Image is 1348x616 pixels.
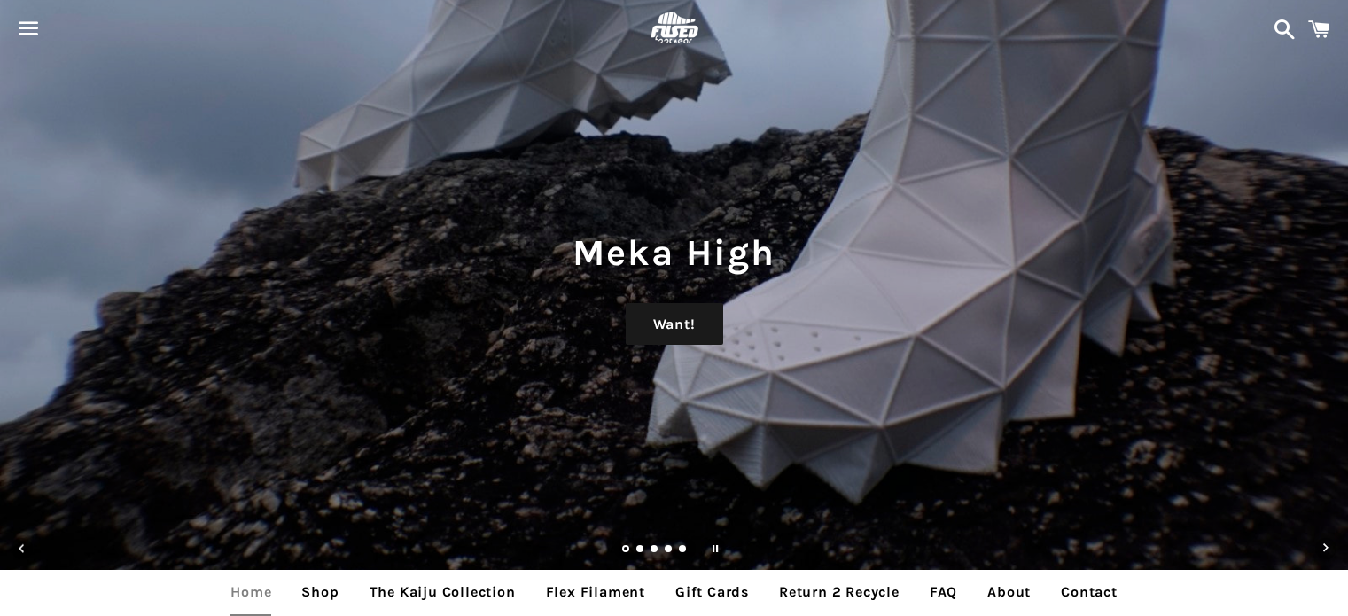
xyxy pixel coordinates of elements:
a: Home [217,570,284,614]
a: Want! [626,303,723,346]
a: Flex Filament [533,570,658,614]
a: Load slide 2 [636,546,645,555]
a: The Kaiju Collection [356,570,529,614]
button: Pause slideshow [696,529,735,568]
a: Shop [288,570,352,614]
a: Gift Cards [662,570,762,614]
a: Slide 1, current [622,546,631,555]
a: Return 2 Recycle [766,570,913,614]
a: FAQ [916,570,970,614]
a: Load slide 4 [665,546,674,555]
button: Previous slide [3,529,42,568]
button: Next slide [1306,529,1345,568]
a: Load slide 5 [679,546,688,555]
a: Contact [1048,570,1131,614]
a: About [974,570,1044,614]
a: Load slide 3 [651,546,659,555]
h1: Meka High [18,227,1330,278]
